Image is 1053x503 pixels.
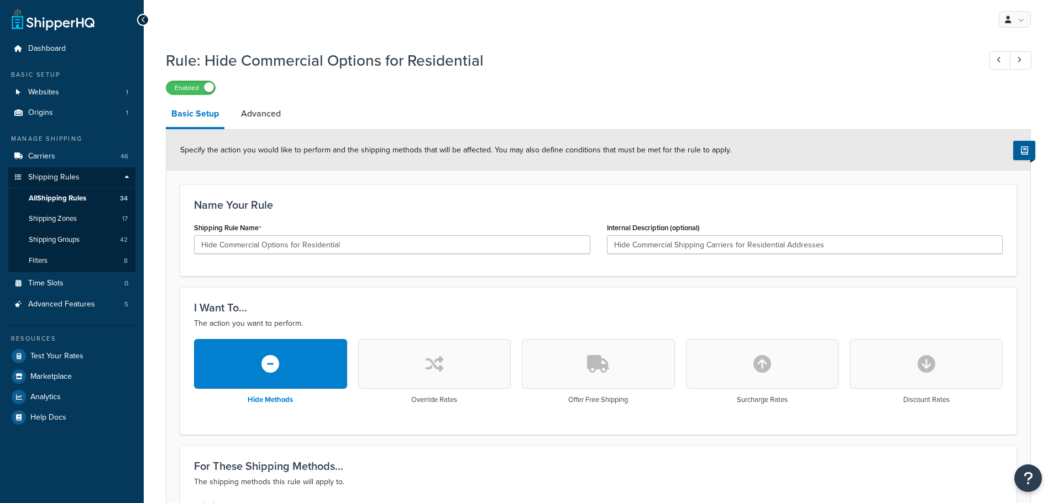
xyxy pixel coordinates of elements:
span: 1 [126,108,128,118]
span: Websites [28,88,59,97]
span: Specify the action you would like to perform and the shipping methods that will be affected. You ... [180,144,731,156]
a: Origins1 [8,103,135,123]
a: Previous Record [989,51,1011,70]
span: 0 [124,279,128,288]
a: Shipping Groups42 [8,230,135,250]
span: 1 [126,88,128,97]
a: Advanced Features5 [8,294,135,315]
li: Websites [8,82,135,103]
span: Test Your Rates [30,352,83,361]
a: Filters8 [8,251,135,271]
a: Advanced [235,100,286,127]
h1: Rule: Hide Commercial Options for Residential [166,50,969,71]
li: Carriers [8,146,135,167]
span: 17 [122,214,128,224]
a: Carriers46 [8,146,135,167]
a: Shipping Rules [8,167,135,188]
li: Time Slots [8,273,135,294]
label: Enabled [166,81,215,94]
a: Analytics [8,387,135,407]
h3: Hide Methods [248,396,293,404]
div: Resources [8,334,135,343]
span: Time Slots [28,279,64,288]
li: Shipping Zones [8,209,135,229]
span: Marketplace [30,372,72,382]
span: Shipping Rules [28,173,80,182]
a: Basic Setup [166,100,224,129]
span: 8 [124,256,128,266]
span: Filters [29,256,48,266]
label: Shipping Rule Name [194,224,261,232]
span: Help Docs [30,413,66,422]
h3: Name Your Rule [194,199,1003,211]
h3: For These Shipping Methods... [194,460,1003,472]
a: AllShipping Rules34 [8,188,135,209]
a: Websites1 [8,82,135,103]
span: 46 [121,152,128,161]
h3: I Want To... [194,301,1003,314]
li: Shipping Groups [8,230,135,250]
span: Origins [28,108,53,118]
h3: Discount Rates [903,396,950,404]
a: Marketplace [8,367,135,386]
h3: Override Rates [411,396,457,404]
span: All Shipping Rules [29,194,86,203]
a: Time Slots0 [8,273,135,294]
span: Shipping Zones [29,214,77,224]
a: Help Docs [8,407,135,427]
p: The action you want to perform. [194,317,1003,330]
span: 5 [124,300,128,309]
a: Shipping Zones17 [8,209,135,229]
span: Analytics [30,393,61,402]
a: Dashboard [8,39,135,59]
li: Filters [8,251,135,271]
span: Advanced Features [28,300,95,309]
h3: Surcharge Rates [737,396,788,404]
li: Shipping Rules [8,167,135,272]
span: Shipping Groups [29,235,80,245]
button: Show Help Docs [1013,141,1035,160]
label: Internal Description (optional) [607,224,700,232]
p: The shipping methods this rule will apply to. [194,475,1003,489]
span: Carriers [28,152,55,161]
span: Dashboard [28,44,66,54]
a: Test Your Rates [8,346,135,366]
div: Manage Shipping [8,134,135,144]
button: Open Resource Center [1014,464,1042,492]
li: Origins [8,103,135,123]
li: Advanced Features [8,294,135,315]
a: Next Record [1010,51,1031,70]
span: 42 [120,235,128,245]
h3: Offer Free Shipping [568,396,628,404]
span: 34 [120,194,128,203]
div: Basic Setup [8,70,135,80]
